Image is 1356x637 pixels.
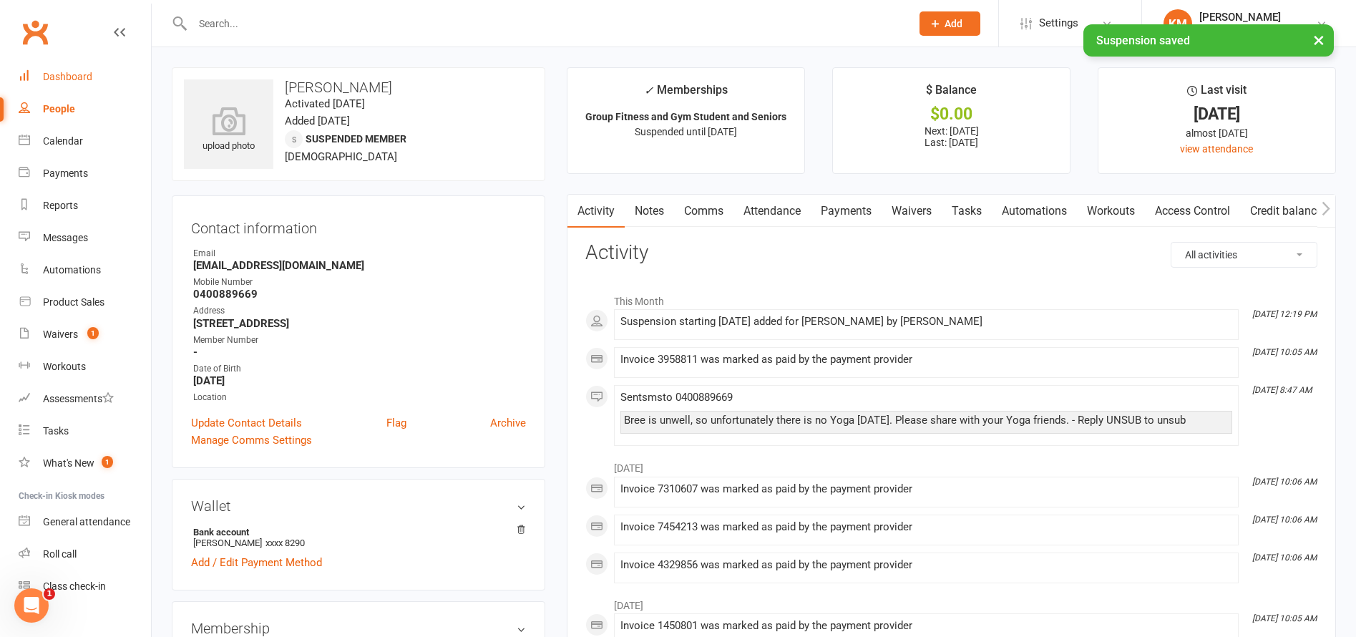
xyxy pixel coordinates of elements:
[19,351,151,383] a: Workouts
[1111,107,1322,122] div: [DATE]
[193,288,526,301] strong: 0400889669
[191,215,526,236] h3: Contact information
[184,79,533,95] h3: [PERSON_NAME]
[102,456,113,468] span: 1
[620,391,733,404] span: Sent sms to 0400889669
[19,538,151,570] a: Roll call
[846,125,1057,148] p: Next: [DATE] Last: [DATE]
[19,447,151,480] a: What's New1
[43,516,130,527] div: General attendance
[193,374,526,387] strong: [DATE]
[43,457,94,469] div: What's New
[942,195,992,228] a: Tasks
[193,317,526,330] strong: [STREET_ADDRESS]
[620,354,1232,366] div: Invoice 3958811 was marked as paid by the payment provider
[620,521,1232,533] div: Invoice 7454213 was marked as paid by the payment provider
[1199,24,1281,37] div: Terang Fitness
[193,391,526,404] div: Location
[193,247,526,261] div: Email
[191,621,526,636] h3: Membership
[43,361,86,372] div: Workouts
[620,483,1232,495] div: Invoice 7310607 was marked as paid by the payment provider
[43,425,69,437] div: Tasks
[193,304,526,318] div: Address
[620,559,1232,571] div: Invoice 4329856 was marked as paid by the payment provider
[43,264,101,276] div: Automations
[1252,515,1317,525] i: [DATE] 10:06 AM
[1180,143,1253,155] a: view attendance
[19,383,151,415] a: Assessments
[585,590,1317,613] li: [DATE]
[19,125,151,157] a: Calendar
[191,525,526,550] li: [PERSON_NAME]
[490,414,526,432] a: Archive
[846,107,1057,122] div: $0.00
[19,190,151,222] a: Reports
[1252,309,1317,319] i: [DATE] 12:19 PM
[620,620,1232,632] div: Invoice 1450801 was marked as paid by the payment provider
[624,414,1229,427] div: Bree is unwell, so unfortunately there is no Yoga [DATE]. Please share with your Yoga friends. - ...
[1240,195,1332,228] a: Credit balance
[1164,9,1192,38] div: KM
[1187,81,1247,107] div: Last visit
[306,133,406,145] span: Suspended member
[87,327,99,339] span: 1
[733,195,811,228] a: Attendance
[191,498,526,514] h3: Wallet
[585,453,1317,476] li: [DATE]
[43,103,75,115] div: People
[19,157,151,190] a: Payments
[43,71,92,82] div: Dashboard
[43,548,77,560] div: Roll call
[1077,195,1145,228] a: Workouts
[1111,125,1322,141] div: almost [DATE]
[1199,11,1281,24] div: [PERSON_NAME]
[43,167,88,179] div: Payments
[17,14,53,50] a: Clubworx
[19,254,151,286] a: Automations
[193,527,519,538] strong: Bank account
[644,84,653,97] i: ✓
[1145,195,1240,228] a: Access Control
[19,506,151,538] a: General attendance kiosk mode
[1039,7,1078,39] span: Settings
[1252,477,1317,487] i: [DATE] 10:06 AM
[19,318,151,351] a: Waivers 1
[285,115,350,127] time: Added [DATE]
[193,362,526,376] div: Date of Birth
[585,242,1317,264] h3: Activity
[191,554,322,571] a: Add / Edit Payment Method
[193,346,526,359] strong: -
[43,296,104,308] div: Product Sales
[620,316,1232,328] div: Suspension starting [DATE] added for [PERSON_NAME] by [PERSON_NAME]
[193,259,526,272] strong: [EMAIL_ADDRESS][DOMAIN_NAME]
[625,195,674,228] a: Notes
[43,200,78,211] div: Reports
[19,415,151,447] a: Tasks
[43,232,88,243] div: Messages
[926,81,977,107] div: $ Balance
[1252,385,1312,395] i: [DATE] 8:47 AM
[44,588,55,600] span: 1
[567,195,625,228] a: Activity
[19,222,151,254] a: Messages
[1252,347,1317,357] i: [DATE] 10:05 AM
[920,11,980,36] button: Add
[644,81,728,107] div: Memberships
[674,195,733,228] a: Comms
[945,18,962,29] span: Add
[43,135,83,147] div: Calendar
[19,286,151,318] a: Product Sales
[193,334,526,347] div: Member Number
[191,414,302,432] a: Update Contact Details
[43,393,114,404] div: Assessments
[386,414,406,432] a: Flag
[19,61,151,93] a: Dashboard
[14,588,49,623] iframe: Intercom live chat
[1252,613,1317,623] i: [DATE] 10:05 AM
[1306,24,1332,55] button: ×
[265,538,305,548] span: xxxx 8290
[193,276,526,289] div: Mobile Number
[585,111,786,122] strong: Group Fitness and Gym Student and Seniors
[1252,553,1317,563] i: [DATE] 10:06 AM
